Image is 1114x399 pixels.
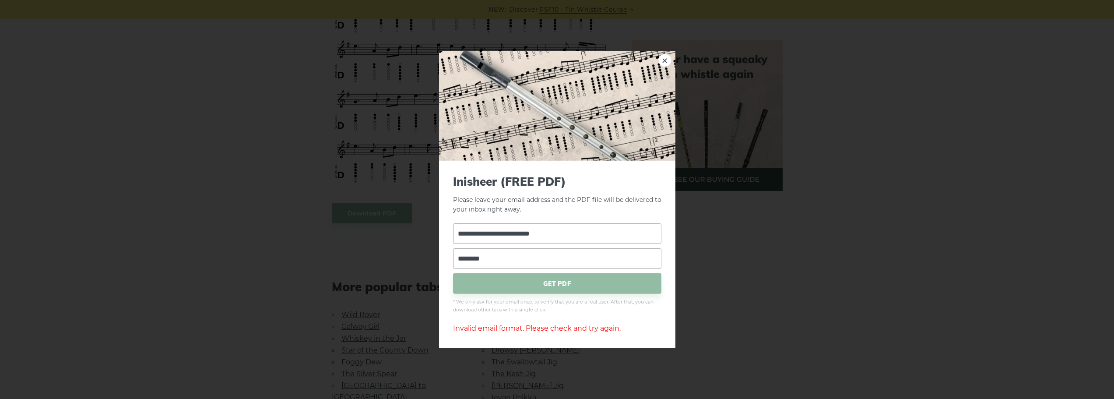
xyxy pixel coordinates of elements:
[439,51,675,160] img: Tin Whistle Tab Preview
[453,323,661,334] div: Invalid email format. Please check and try again.
[453,174,661,215] p: Please leave your email address and the PDF file will be delivered to your inbox right away.
[453,174,661,188] span: Inisheer (FREE PDF)
[453,298,661,314] span: * We only ask for your email once, to verify that you are a real user. After that, you can downlo...
[658,53,671,67] a: ×
[453,273,661,294] span: GET PDF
